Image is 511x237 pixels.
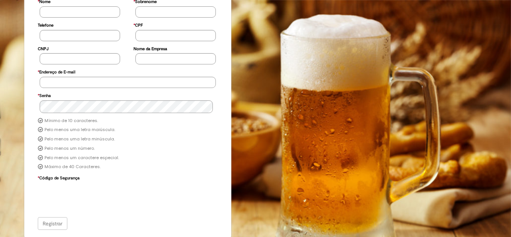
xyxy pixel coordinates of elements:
label: Pelo menos uma letra minúscula. [45,136,115,142]
label: Pelo menos um número. [45,146,95,152]
label: Endereço de E-mail [38,66,75,77]
label: Pelo menos uma letra maiúscula. [45,127,115,133]
label: Mínimo de 10 caracteres. [45,118,98,124]
label: CPF [134,19,143,30]
iframe: reCAPTCHA [40,183,153,212]
label: Telefone [38,19,53,30]
label: Máximo de 40 Caracteres. [45,164,101,170]
label: CNPJ [38,43,49,54]
label: Pelo menos um caractere especial. [45,155,119,161]
label: Código de Segurança [38,172,80,183]
label: Nome da Empresa [134,43,167,54]
label: Senha [38,89,51,100]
